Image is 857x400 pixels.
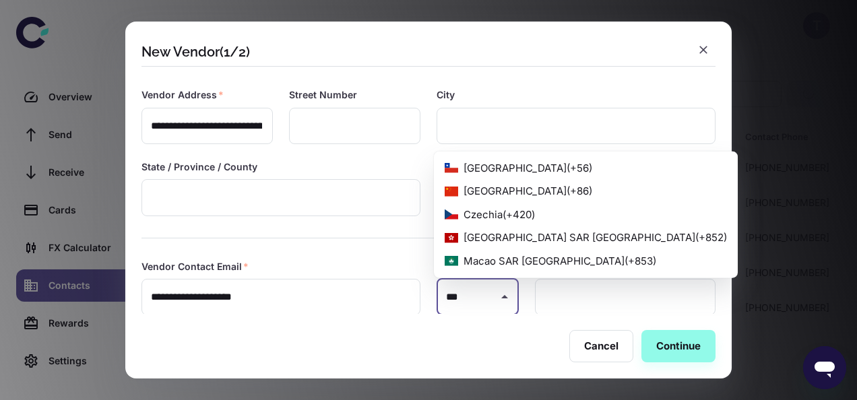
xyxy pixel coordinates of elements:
[437,88,455,102] label: City
[289,88,357,102] label: Street Number
[569,330,633,362] button: Cancel
[434,156,738,179] li: [GEOGRAPHIC_DATA] ( +56 )
[434,249,738,273] li: Macao SAR [GEOGRAPHIC_DATA] ( +853 )
[495,288,514,306] button: Close
[434,203,738,226] li: Czechia ( +420 )
[141,44,250,60] div: New Vendor (1/2)
[141,88,224,102] label: Vendor Address
[803,346,846,389] iframe: Button to launch messaging window
[434,180,738,203] li: [GEOGRAPHIC_DATA] ( +86 )
[141,160,257,174] label: State / Province / County
[434,226,738,250] li: [GEOGRAPHIC_DATA] SAR [GEOGRAPHIC_DATA] ( +852 )
[141,260,249,273] label: Vendor Contact Email
[641,330,716,362] button: Continue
